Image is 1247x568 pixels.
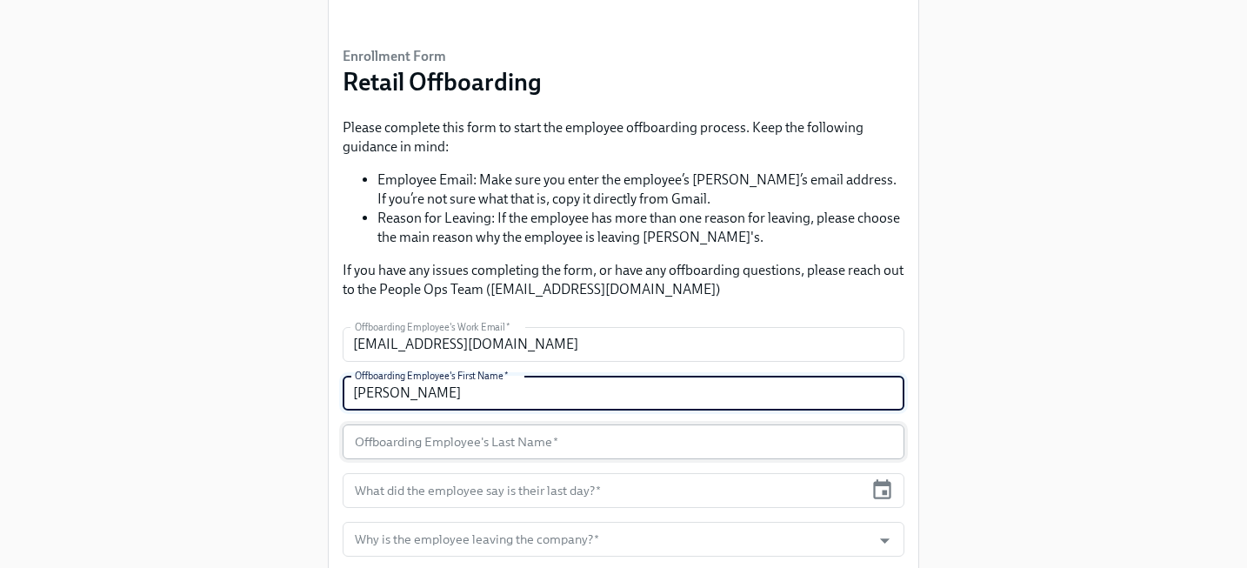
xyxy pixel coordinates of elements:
li: Reason for Leaving: If the employee has more than one reason for leaving, please choose the main ... [377,209,904,247]
button: Open [871,527,898,554]
input: MM/DD/YYYY [343,473,864,508]
h6: Enrollment Form [343,47,542,66]
p: Please complete this form to start the employee offboarding process. Keep the following guidance ... [343,118,904,157]
p: If you have any issues completing the form, or have any offboarding questions, please reach out t... [343,261,904,299]
h3: Retail Offboarding [343,66,542,97]
li: Employee Email: Make sure you enter the employee’s [PERSON_NAME]’s email address. If you’re not s... [377,170,904,209]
